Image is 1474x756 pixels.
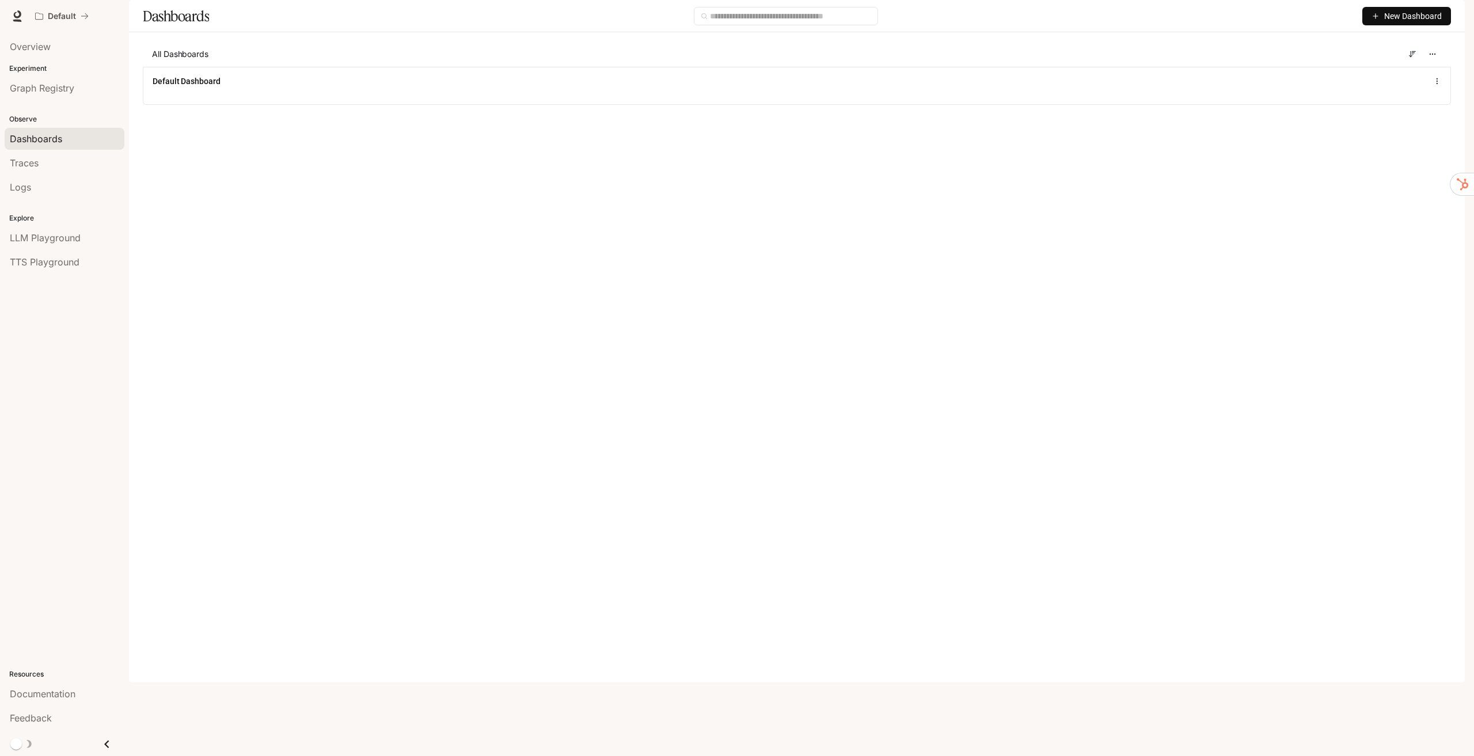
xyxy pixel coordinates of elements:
[1384,10,1442,22] span: New Dashboard
[152,48,208,60] span: All Dashboards
[48,12,76,21] p: Default
[143,5,209,28] h1: Dashboards
[1362,7,1451,25] button: New Dashboard
[153,75,221,87] a: Default Dashboard
[30,5,94,28] button: All workspaces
